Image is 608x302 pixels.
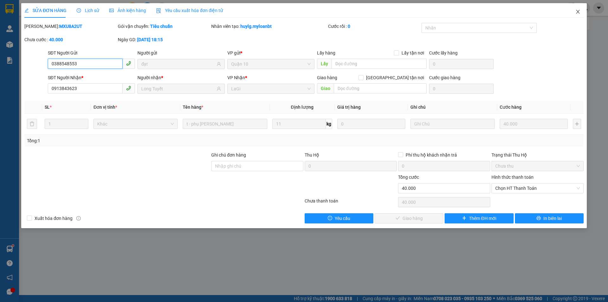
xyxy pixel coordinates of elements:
[24,36,117,43] div: Chưa cước :
[156,8,223,13] span: Yêu cầu xuất hóa đơn điện tử
[77,8,81,13] span: clock-circle
[332,59,427,69] input: Dọc đường
[48,74,135,81] div: SĐT Người Nhận
[77,8,99,13] span: Lịch sử
[231,59,311,69] span: Quận 10
[150,24,173,29] b: Tiêu chuẩn
[137,74,225,81] div: Người nhận
[375,213,443,223] button: checkGiao hàng
[27,137,235,144] div: Tổng: 1
[337,119,405,129] input: 0
[156,8,161,13] img: icon
[118,23,210,30] div: Gói vận chuyển:
[410,119,495,129] input: Ghi Chú
[137,37,163,42] b: [DATE] 18:15
[337,105,361,110] span: Giá trị hàng
[24,8,66,13] span: SỬA ĐƠN HÀNG
[399,49,427,56] span: Lấy tận nơi
[305,152,319,157] span: Thu Hộ
[211,161,303,171] input: Ghi chú đơn hàng
[291,105,313,110] span: Định lượng
[183,105,203,110] span: Tên hàng
[429,75,460,80] label: Cước giao hàng
[24,23,117,30] div: [PERSON_NAME]:
[445,213,513,223] button: plusThêm ĐH mới
[317,75,337,80] span: Giao hàng
[326,119,332,129] span: kg
[126,61,131,66] span: phone
[491,175,534,180] label: Hình thức thanh toán
[335,215,350,222] span: Yêu cầu
[49,37,63,42] b: 40.000
[317,50,335,55] span: Lấy hàng
[304,197,397,209] div: Chưa thanh toán
[491,151,584,158] div: Trạng thái Thu Hộ
[543,215,562,222] span: In biên lai
[227,49,314,56] div: VP gửi
[334,83,427,93] input: Dọc đường
[97,119,174,129] span: Khác
[348,24,350,29] b: 0
[109,8,114,13] span: picture
[495,161,580,171] span: Chưa thu
[32,215,75,222] span: Xuất hóa đơn hàng
[45,105,50,110] span: SL
[59,24,82,29] b: MXU8A2UT
[240,24,272,29] b: huylg.myloanbt
[364,74,427,81] span: [GEOGRAPHIC_DATA] tận nơi
[227,75,245,80] span: VP Nhận
[126,86,131,91] span: phone
[536,216,541,221] span: printer
[569,3,587,21] button: Close
[305,213,373,223] button: exclamation-circleYêu cầu
[469,215,496,222] span: Thêm ĐH mới
[500,105,522,110] span: Cước hàng
[137,49,225,56] div: Người gửi
[24,8,29,13] span: edit
[211,23,327,30] div: Nhân viên tạo:
[141,85,215,92] input: Tên người nhận
[573,119,581,129] button: plus
[515,213,584,223] button: printerIn biên lai
[495,183,580,193] span: Chọn HT Thanh Toán
[217,62,221,66] span: user
[141,61,215,67] input: Tên người gửi
[462,216,466,221] span: plus
[328,216,332,221] span: exclamation-circle
[27,119,37,129] button: delete
[328,23,420,30] div: Cước rồi :
[500,119,568,129] input: 0
[317,83,334,93] span: Giao
[231,84,311,93] span: LaGi
[118,36,210,43] div: Ngày GD:
[429,59,494,69] input: Cước lấy hàng
[408,101,497,113] th: Ghi chú
[317,59,332,69] span: Lấy
[403,151,459,158] span: Phí thu hộ khách nhận trả
[429,84,494,94] input: Cước giao hàng
[76,216,81,221] span: info-circle
[211,152,246,157] label: Ghi chú đơn hàng
[93,105,117,110] span: Đơn vị tính
[183,119,267,129] input: VD: Bàn, Ghế
[217,87,221,91] span: user
[398,175,419,180] span: Tổng cước
[48,49,135,56] div: SĐT Người Gửi
[575,9,580,14] span: close
[429,50,458,55] label: Cước lấy hàng
[109,8,146,13] span: Ảnh kiện hàng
